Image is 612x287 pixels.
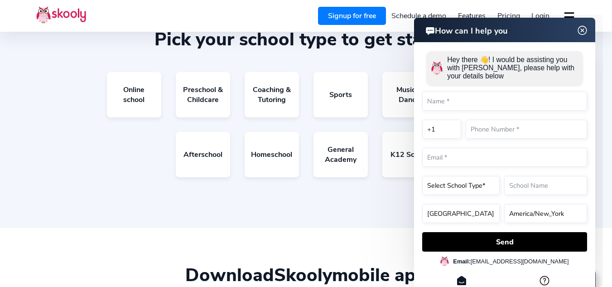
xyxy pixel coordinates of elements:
[107,72,161,117] a: Online school
[386,9,453,23] a: Schedule a demo
[176,72,230,117] a: Preschool & Childcare
[176,132,230,177] a: Afterschool
[36,6,86,24] img: Skooly
[36,264,576,286] div: Download mobile app
[318,7,386,25] a: Signup for free
[497,11,520,21] span: Pricing
[313,132,368,177] a: General Academy
[452,9,492,23] a: Features
[531,11,549,21] span: Login
[313,72,368,117] a: Sports
[36,29,576,50] div: Pick your school type to get started
[525,9,555,23] a: Login
[563,6,576,27] button: dropdown menu
[245,132,299,177] a: Homeschool
[245,72,299,117] a: Coaching & Tutoring
[492,9,526,23] a: Pricing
